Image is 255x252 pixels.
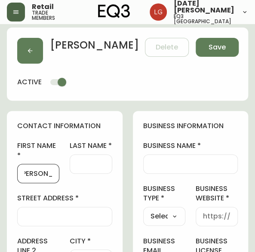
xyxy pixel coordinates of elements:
[196,38,239,57] button: Save
[174,14,234,24] h5: eq3 [GEOGRAPHIC_DATA]
[203,212,230,221] input: https://www.designshop.com
[209,43,226,52] span: Save
[143,141,238,151] label: business name
[196,184,238,203] label: business website
[143,184,185,203] label: business type
[150,3,167,21] img: 2638f148bab13be18035375ceda1d187
[17,194,112,203] label: street address
[70,141,112,151] label: last name
[70,237,112,246] label: city
[17,77,42,87] h4: active
[98,4,130,18] img: logo
[143,121,238,131] h4: business information
[50,38,139,57] h2: [PERSON_NAME]
[17,141,59,160] label: first name
[32,10,71,21] h5: trade members
[17,121,112,131] h4: contact information
[32,3,54,10] span: Retail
